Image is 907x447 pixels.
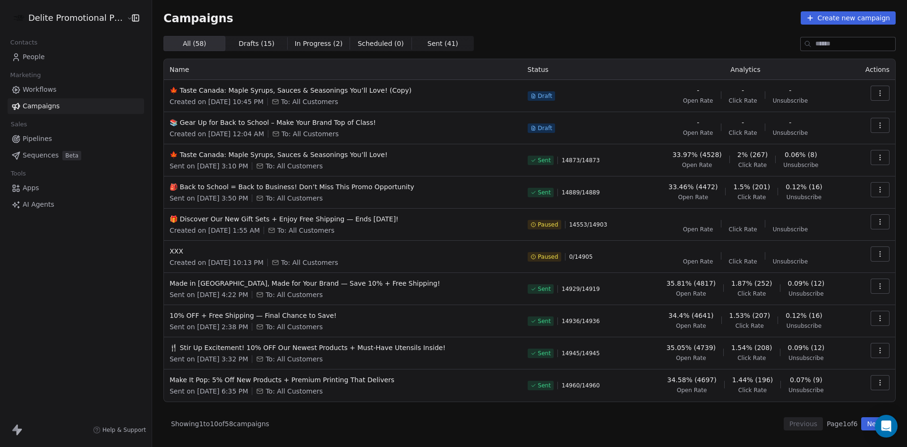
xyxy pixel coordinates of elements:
span: To: All Customers [265,354,323,364]
span: Click Rate [729,258,757,265]
a: Pipelines [8,131,144,147]
span: 35.81% (4817) [667,279,716,288]
span: - [697,86,699,95]
span: Sequences [23,150,59,160]
span: Delite Promotional Products [28,12,124,24]
img: Delite-logo%20copy.png [13,12,25,24]
button: Previous [784,417,823,430]
span: 0.09% (12) [788,343,825,352]
span: 1.53% (207) [729,311,770,320]
span: 2% (267) [737,150,768,159]
span: To: All Customers [277,226,334,235]
span: Drafts ( 15 ) [239,39,274,49]
span: Created on [DATE] 10:13 PM [170,258,264,267]
button: Next [861,417,888,430]
span: To: All Customers [265,322,323,332]
span: Open Rate [676,354,706,362]
span: 🍁 Taste Canada: Maple Syrups, Sauces & Seasonings You’ll Love! (Copy) [170,86,516,95]
span: To: All Customers [281,258,338,267]
span: Open Rate [683,258,713,265]
span: Sent [538,285,551,293]
span: Sent on [DATE] 3:50 PM [170,193,248,203]
a: Workflows [8,82,144,97]
span: Open Rate [682,161,712,169]
span: 10% OFF + Free Shipping — Final Chance to Save! [170,311,516,320]
span: 🍴 Stir Up Excitement! 10% OFF Our Newest Products + Must-Have Utensils Inside! [170,343,516,352]
span: 14960 / 14960 [562,382,600,389]
span: Open Rate [677,386,707,394]
span: Page 1 of 6 [827,419,857,429]
a: People [8,49,144,65]
span: Unsubscribe [783,161,818,169]
span: Click Rate [729,129,757,137]
span: Showing 1 to 10 of 58 campaigns [171,419,269,429]
span: 0.06% (8) [785,150,817,159]
span: 1.54% (208) [731,343,772,352]
span: Sent on [DATE] 3:10 PM [170,161,248,171]
span: To: All Customers [282,129,339,139]
span: To: All Customers [281,97,338,106]
span: 14936 / 14936 [562,317,600,325]
button: Create new campaign [801,11,896,25]
th: Name [164,59,522,80]
span: Sent on [DATE] 4:22 PM [170,290,248,299]
span: Tools [7,167,30,181]
span: Sent [538,382,551,389]
th: Analytics [640,59,851,80]
span: Unsubscribe [788,386,823,394]
span: 0.07% (9) [790,375,822,385]
span: Made in [GEOGRAPHIC_DATA], Made for Your Brand — Save 10% + Free Shipping! [170,279,516,288]
span: 14873 / 14873 [562,157,600,164]
span: Open Rate [683,97,713,105]
span: Unsubscribe [773,258,808,265]
span: 14945 / 14945 [562,350,600,357]
span: Unsubscribe [773,129,808,137]
span: Sent [538,157,551,164]
span: Sent [538,350,551,357]
span: Draft [538,124,552,132]
span: Draft [538,92,552,100]
th: Actions [851,59,895,80]
span: 33.46% (4472) [668,182,718,192]
span: To: All Customers [265,290,323,299]
span: Contacts [6,35,42,50]
span: 14553 / 14903 [569,221,608,228]
span: Click Rate [729,97,757,105]
span: Click Rate [738,161,767,169]
span: Click Rate [736,322,764,330]
button: Delite Promotional Products [11,10,120,26]
span: Paused [538,221,558,228]
span: Campaigns [23,101,60,111]
span: Click Rate [737,193,766,201]
a: AI Agents [8,197,144,212]
span: Click Rate [737,290,766,298]
span: - [742,118,744,127]
span: Unsubscribe [773,97,808,105]
th: Status [522,59,640,80]
span: Sent on [DATE] 2:38 PM [170,322,248,332]
span: 1.44% (196) [732,375,773,385]
span: To: All Customers [265,161,323,171]
span: Workflows [23,85,57,95]
span: To: All Customers [265,386,323,396]
span: Scheduled ( 0 ) [358,39,404,49]
span: Sent ( 41 ) [428,39,458,49]
span: In Progress ( 2 ) [295,39,343,49]
span: Sent [538,189,551,196]
span: 34.4% (4641) [668,311,713,320]
a: Apps [8,180,144,196]
span: Campaigns [163,11,233,25]
span: Pipelines [23,134,52,144]
span: Sales [7,117,31,131]
span: 0.12% (16) [786,311,822,320]
span: Unsubscribe [773,226,808,233]
div: Open Intercom Messenger [875,415,898,438]
span: 35.05% (4739) [667,343,716,352]
span: Created on [DATE] 1:55 AM [170,226,260,235]
span: Click Rate [737,354,766,362]
span: Open Rate [683,226,713,233]
span: 33.97% (4528) [672,150,721,159]
span: Click Rate [738,386,767,394]
span: 0.09% (12) [788,279,825,288]
span: Unsubscribe [787,322,821,330]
